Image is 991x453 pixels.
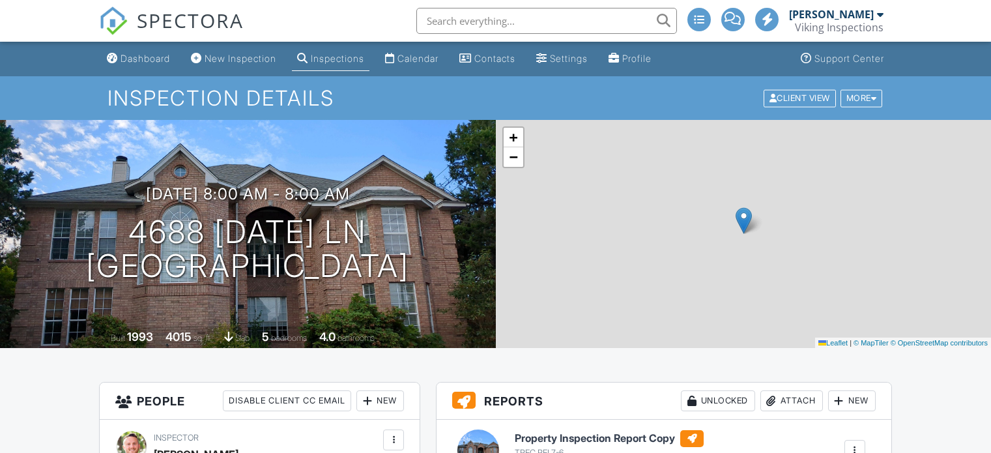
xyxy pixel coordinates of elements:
[850,339,852,347] span: |
[311,53,364,64] div: Inspections
[223,390,351,411] div: Disable Client CC Email
[504,128,523,147] a: Zoom in
[454,47,521,71] a: Contacts
[828,390,876,411] div: New
[338,333,375,343] span: bathrooms
[99,18,244,45] a: SPECTORA
[99,7,128,35] img: The Best Home Inspection Software - Spectora
[854,339,889,347] a: © MapTiler
[531,47,593,71] a: Settings
[603,47,657,71] a: Profile
[622,53,652,64] div: Profile
[102,47,175,71] a: Dashboard
[762,93,839,102] a: Client View
[814,53,884,64] div: Support Center
[165,330,192,343] div: 4015
[397,53,438,64] div: Calendar
[319,330,336,343] div: 4.0
[840,89,883,107] div: More
[86,215,409,284] h1: 4688 [DATE] Ln [GEOGRAPHIC_DATA]
[550,53,588,64] div: Settings
[235,333,250,343] span: slab
[515,430,704,447] h6: Property Inspection Report Copy
[416,8,677,34] input: Search everything...
[891,339,988,347] a: © OpenStreetMap contributors
[760,390,823,411] div: Attach
[262,330,269,343] div: 5
[186,47,281,71] a: New Inspection
[205,53,276,64] div: New Inspection
[146,185,350,203] h3: [DATE] 8:00 am - 8:00 am
[509,129,517,145] span: +
[108,87,883,110] h1: Inspection Details
[380,47,444,71] a: Calendar
[796,47,889,71] a: Support Center
[789,8,874,21] div: [PERSON_NAME]
[100,383,420,420] h3: People
[194,333,212,343] span: sq. ft.
[681,390,755,411] div: Unlocked
[292,47,369,71] a: Inspections
[356,390,404,411] div: New
[474,53,515,64] div: Contacts
[437,383,891,420] h3: Reports
[509,149,517,165] span: −
[121,53,170,64] div: Dashboard
[127,330,153,343] div: 1993
[818,339,848,347] a: Leaflet
[736,207,752,234] img: Marker
[764,89,836,107] div: Client View
[504,147,523,167] a: Zoom out
[137,7,244,34] span: SPECTORA
[271,333,307,343] span: bedrooms
[795,21,883,34] div: Viking Inspections
[154,433,199,443] span: Inspector
[111,333,125,343] span: Built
